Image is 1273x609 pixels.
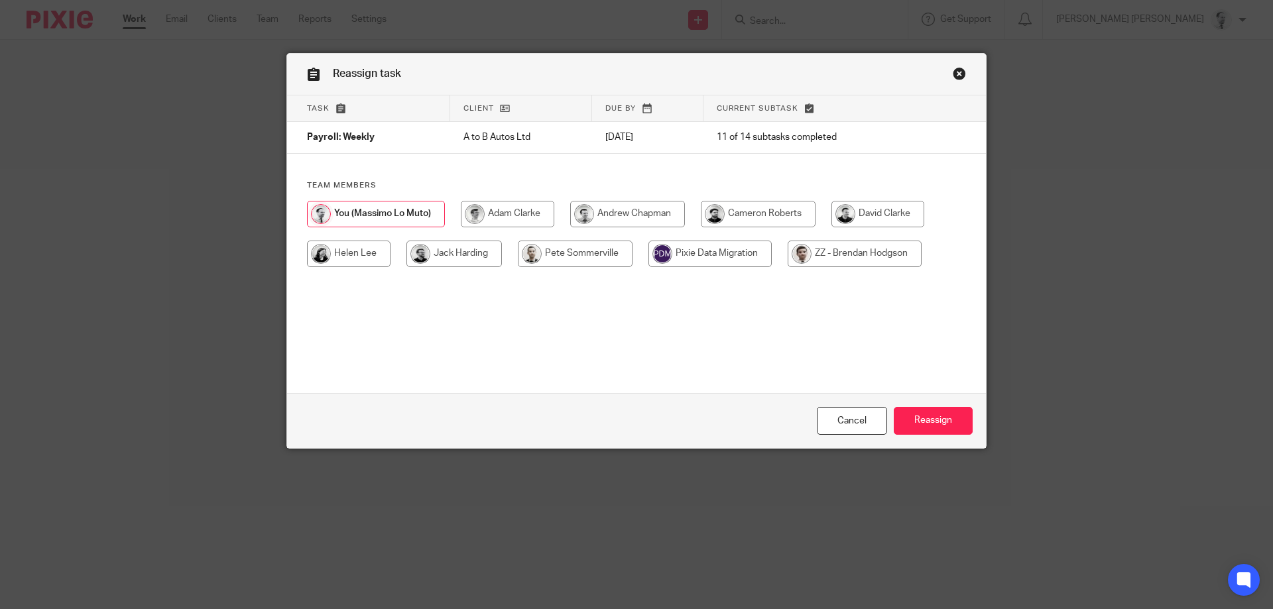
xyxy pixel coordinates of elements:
[605,105,636,112] span: Due by
[307,180,966,191] h4: Team members
[307,133,375,142] span: Payroll: Weekly
[307,105,330,112] span: Task
[463,105,494,112] span: Client
[717,105,798,112] span: Current subtask
[817,407,887,435] a: Close this dialog window
[953,67,966,85] a: Close this dialog window
[463,131,579,144] p: A to B Autos Ltd
[333,68,401,79] span: Reassign task
[894,407,973,435] input: Reassign
[703,122,926,154] td: 11 of 14 subtasks completed
[605,131,690,144] p: [DATE]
